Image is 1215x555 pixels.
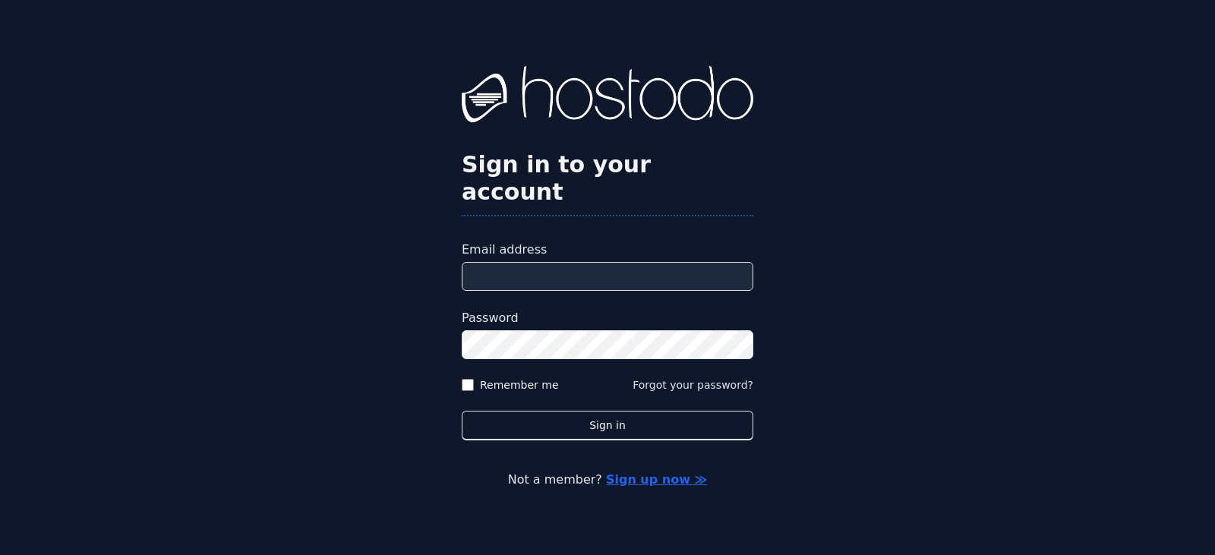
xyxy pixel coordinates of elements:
label: Password [462,309,753,327]
button: Sign in [462,411,753,440]
label: Email address [462,241,753,259]
label: Remember me [480,377,559,393]
img: Hostodo [462,66,753,127]
a: Sign up now ≫ [606,472,707,487]
p: Not a member? [73,471,1142,489]
h2: Sign in to your account [462,151,753,206]
button: Forgot your password? [633,377,753,393]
